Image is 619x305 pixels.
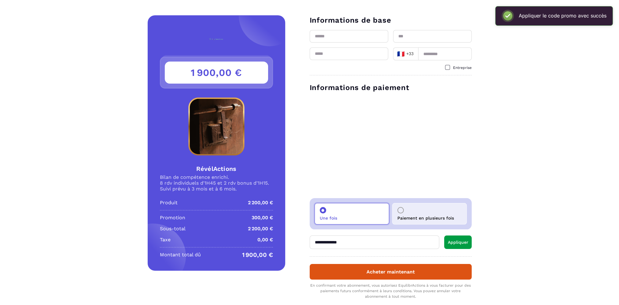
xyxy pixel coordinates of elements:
[160,164,273,173] h4: RévélActions
[165,62,268,84] h3: 1 900,00 €
[257,236,273,243] p: 0,00 €
[519,12,606,19] div: Appliquer le code promo avec succès
[310,283,472,299] div: En confirmant votre abonnement, vous autorisez EquilibrActions à vous facturer pour des paiements...
[397,50,405,58] span: 🇫🇷
[160,199,178,206] p: Produit
[320,216,337,220] p: Une fois
[160,96,273,157] img: Product Image
[393,47,418,60] div: Search for option
[160,180,273,186] p: 8 rdv individuels d'1H45 et 2 rdv bonus d'1H15.
[248,225,273,232] p: 2 200,00 €
[397,50,414,58] span: +33
[160,214,185,221] p: Promotion
[453,66,472,70] span: Entreprise
[415,49,416,58] input: Search for option
[242,251,273,258] p: 1 900,00 €
[308,96,473,192] iframe: Cadre de saisie sécurisé pour le paiement
[444,235,472,249] button: Appliquer
[160,186,273,192] p: Suivi prévu à 3 mois et à 6 mois.
[160,174,273,180] p: Bilan de compétence enrichi.
[191,31,241,48] img: logo
[397,216,454,220] p: Paiement en plusieurs fois
[252,214,273,221] p: 300,00 €
[310,264,472,280] button: Acheter maintenant
[310,15,472,25] h3: Informations de base
[310,83,472,92] h3: Informations de paiement
[248,199,273,206] p: 2 200,00 €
